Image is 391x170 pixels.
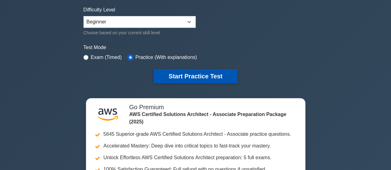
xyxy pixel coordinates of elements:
[83,44,308,51] label: Test Mode
[135,54,197,61] label: Practice (With explanations)
[91,54,122,61] label: Exam (Timed)
[83,29,196,36] div: Choose based on your current skill level
[83,6,115,14] label: Difficulty Level
[154,69,237,83] button: Start Practice Test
